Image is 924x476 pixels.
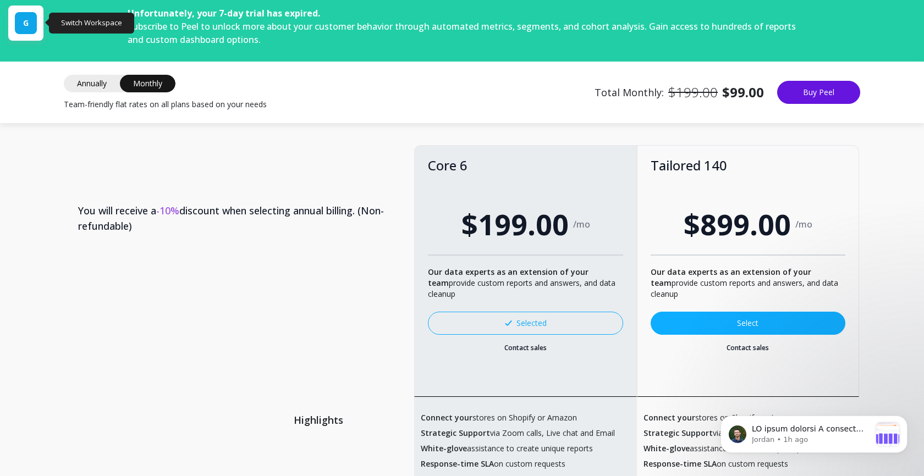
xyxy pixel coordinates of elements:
b: $99.00 [722,84,764,101]
b: Strategic Support [643,428,713,438]
span: /mo [573,219,590,230]
span: Subscribe to Peel to unlock more about your customer behavior through automated metrics, segments... [128,20,796,46]
button: Buy Peel [777,81,860,104]
img: svg+xml;base64,PHN2ZyB3aWR0aD0iMTMiIGhlaWdodD0iMTAiIHZpZXdCb3g9IjAgMCAxMyAxMCIgZmlsbD0ibm9uZSIgeG... [505,320,512,326]
div: Selected [505,318,547,329]
a: Contact sales [651,344,845,352]
a: Contact sales [428,344,623,352]
b: Response-time SLA [421,458,494,469]
b: Our data experts as an extension of your team [428,267,588,288]
b: Our data experts as an extension of your team [651,267,811,288]
span: assistance to create unique reports [421,443,593,454]
span: $199.00 [461,203,569,246]
span: Annually [64,75,120,92]
div: Tailored 140 [651,159,845,172]
span: /mo [795,219,812,230]
b: Connect your [643,412,695,423]
iframe: Intercom notifications message [704,394,924,471]
b: White-glove [421,443,467,453]
span: via Zoom calls, Live chat and Email [643,428,838,439]
span: Unfortunately, your 7-day trial has expired. [128,7,320,19]
span: Monthly [120,75,175,92]
div: Core 6 [428,159,623,172]
span: stores on Shopify or Amazon [421,412,577,423]
span: via Zoom calls, Live chat and Email [421,428,615,439]
th: You will receive a discount when selecting annual billing. (Non-refundable) [65,185,414,251]
b: Connect your [421,412,472,423]
span: on custom requests [643,458,788,469]
span: Team-friendly flat rates on all plans based on your needs [64,99,267,110]
b: Response-time SLA [643,458,717,469]
span: Total Monthly: [595,84,764,101]
span: assistance to create unique reports [643,443,816,454]
span: G [23,18,29,29]
b: White-glove [643,443,690,453]
a: Select [651,312,845,335]
p: $199.00 [668,84,718,101]
span: -10% [156,204,179,217]
span: stores on Shopify or Amazon [643,412,800,423]
span: provide custom reports and answers, and data cleanup [428,267,615,299]
span: $899.00 [684,203,791,246]
span: on custom requests [421,458,565,469]
span: provide custom reports and answers, and data cleanup [651,267,838,299]
b: Strategic Support [421,428,490,438]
